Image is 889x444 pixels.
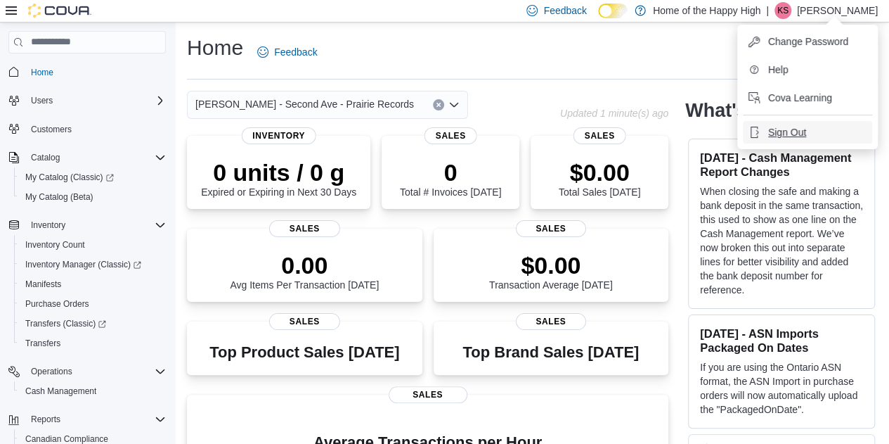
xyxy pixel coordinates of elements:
span: My Catalog (Beta) [25,191,93,203]
span: Inventory [31,220,65,231]
h3: Top Product Sales [DATE] [209,344,399,361]
span: Help [768,63,789,77]
span: My Catalog (Beta) [20,189,166,205]
span: Sales [573,127,626,144]
span: Operations [31,366,72,377]
button: Reports [25,411,66,428]
h3: [DATE] - Cash Management Report Changes [700,151,863,179]
button: Sign Out [743,121,872,144]
span: Transfers (Classic) [25,318,106,329]
span: Sales [269,313,339,330]
a: Feedback [252,38,323,66]
h2: What's new [685,99,789,122]
a: Inventory Manager (Classic) [20,256,147,273]
button: Purchase Orders [14,294,171,314]
button: Help [743,58,872,81]
span: Manifests [20,276,166,293]
span: Catalog [25,149,166,166]
span: Feedback [543,4,586,18]
a: My Catalog (Beta) [20,189,99,205]
span: Inventory Manager (Classic) [20,256,166,273]
p: 0.00 [230,251,379,279]
button: Reports [3,410,171,429]
span: Transfers (Classic) [20,315,166,332]
p: | [766,2,769,19]
p: If you are using the Ontario ASN format, the ASN Import in purchase orders will now automatically... [700,360,863,417]
p: When closing the safe and making a bank deposit in the same transaction, this used to show as one... [700,184,863,297]
p: $0.00 [489,251,613,279]
span: [PERSON_NAME] - Second Ave - Prairie Records [195,96,414,113]
a: Transfers (Classic) [20,315,112,332]
a: Home [25,64,59,81]
h3: Top Brand Sales [DATE] [462,344,639,361]
span: Sales [516,313,586,330]
span: Manifests [25,279,61,290]
img: Cova [28,4,91,18]
span: Inventory Count [20,236,166,253]
button: My Catalog (Beta) [14,187,171,207]
span: Reports [25,411,166,428]
a: Inventory Manager (Classic) [14,255,171,274]
h3: [DATE] - ASN Imports Packaged On Dates [700,326,863,355]
button: Catalog [3,148,171,167]
button: Inventory Count [14,235,171,255]
span: Customers [25,120,166,138]
a: Inventory Count [20,236,91,253]
button: Transfers [14,334,171,353]
p: 0 [400,158,501,186]
input: Dark Mode [598,4,628,18]
button: Operations [3,362,171,381]
button: Customers [3,119,171,139]
div: Transaction Average [DATE] [489,251,613,291]
a: Transfers (Classic) [14,314,171,334]
p: Updated 1 minute(s) ago [560,108,668,119]
button: Inventory [25,217,71,234]
span: Customers [31,124,72,135]
span: My Catalog (Classic) [25,172,114,183]
span: Change Password [768,34,848,49]
a: Purchase Orders [20,296,95,312]
span: Transfers [20,335,166,352]
a: My Catalog (Classic) [14,167,171,187]
button: Cova Learning [743,87,872,109]
button: Change Password [743,30,872,53]
div: Avg Items Per Transaction [DATE] [230,251,379,291]
span: Purchase Orders [25,298,89,310]
a: Cash Management [20,383,102,400]
span: Inventory [25,217,166,234]
button: Open list of options [448,99,460,110]
span: Sign Out [768,125,806,139]
a: Customers [25,121,77,138]
span: Cash Management [25,386,96,397]
h1: Home [187,34,243,62]
span: Transfers [25,338,60,349]
a: Manifests [20,276,67,293]
a: Transfers [20,335,66,352]
span: Home [25,63,166,81]
span: Catalog [31,152,60,163]
p: Home of the Happy High [653,2,760,19]
button: Manifests [14,274,171,294]
button: Clear input [433,99,444,110]
span: Dark Mode [598,18,599,19]
button: Operations [25,363,78,380]
button: Catalog [25,149,65,166]
p: [PERSON_NAME] [797,2,878,19]
button: Cash Management [14,381,171,401]
button: Inventory [3,215,171,235]
div: Kelsey Short [774,2,791,19]
span: Cova Learning [768,91,832,105]
span: Purchase Orders [20,296,166,312]
span: Inventory [241,127,316,144]
span: Feedback [274,45,317,59]
span: Inventory Count [25,239,85,250]
div: Total Sales [DATE] [559,158,640,198]
span: Reports [31,414,60,425]
div: Expired or Expiring in Next 30 Days [201,158,356,198]
a: My Catalog (Classic) [20,169,119,186]
span: Sales [424,127,477,144]
button: Users [3,91,171,110]
span: Inventory Manager (Classic) [25,259,141,270]
span: Sales [516,220,586,237]
span: Sales [389,386,467,403]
